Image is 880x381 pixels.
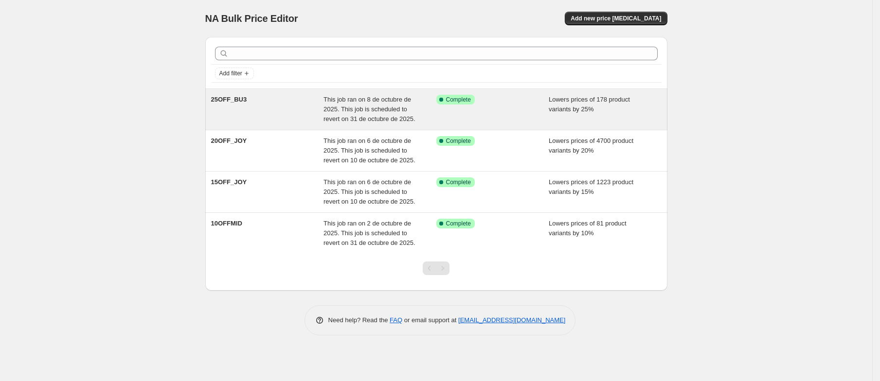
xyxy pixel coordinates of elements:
[215,68,254,79] button: Add filter
[549,96,630,113] span: Lowers prices of 178 product variants by 25%
[211,137,247,144] span: 20OFF_JOY
[458,316,565,324] a: [EMAIL_ADDRESS][DOMAIN_NAME]
[446,137,471,145] span: Complete
[323,96,415,122] span: This job ran on 8 de octubre de 2025. This job is scheduled to revert on 31 de octubre de 2025.
[323,220,415,246] span: This job ran on 2 de octubre de 2025. This job is scheduled to revert on 31 de octubre de 2025.
[211,220,242,227] span: 10OFFMID
[446,96,471,104] span: Complete
[565,12,667,25] button: Add new price [MEDICAL_DATA]
[211,96,247,103] span: 25OFF_BU3
[328,316,390,324] span: Need help? Read the
[211,178,247,186] span: 15OFF_JOY
[446,220,471,227] span: Complete
[205,13,298,24] span: NA Bulk Price Editor
[549,220,627,237] span: Lowers prices of 81 product variants by 10%
[402,316,458,324] span: or email support at
[446,178,471,186] span: Complete
[549,137,633,154] span: Lowers prices of 4700 product variants by 20%
[549,178,633,195] span: Lowers prices of 1223 product variants by 15%
[323,178,415,205] span: This job ran on 6 de octubre de 2025. This job is scheduled to revert on 10 de octubre de 2025.
[390,316,402,324] a: FAQ
[219,69,242,77] span: Add filter
[571,15,661,22] span: Add new price [MEDICAL_DATA]
[323,137,415,164] span: This job ran on 6 de octubre de 2025. This job is scheduled to revert on 10 de octubre de 2025.
[423,261,449,275] nav: Pagination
